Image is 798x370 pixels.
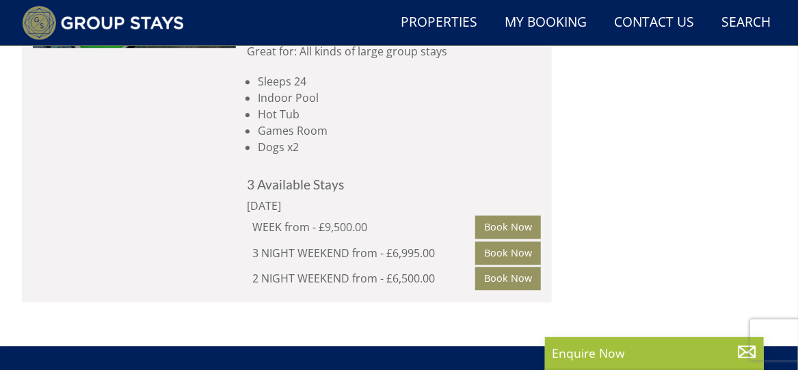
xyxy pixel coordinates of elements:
[258,90,541,106] li: Indoor Pool
[475,241,541,265] a: Book Now
[475,215,541,239] a: Book Now
[258,122,541,139] li: Games Room
[252,270,475,287] div: 2 NIGHT WEEKEND from - £6,500.00
[499,8,592,38] a: My Booking
[247,177,541,191] h4: 3 Available Stays
[258,139,541,155] li: Dogs x2
[258,73,541,90] li: Sleeps 24
[252,245,475,261] div: 3 NIGHT WEEKEND from - £6,995.00
[22,5,184,40] img: Group Stays
[247,198,423,214] div: [DATE]
[252,219,475,235] div: WEEK from - £9,500.00
[395,8,483,38] a: Properties
[609,8,700,38] a: Contact Us
[552,344,757,362] p: Enquire Now
[258,106,541,122] li: Hot Tub
[716,8,776,38] a: Search
[475,267,541,290] a: Book Now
